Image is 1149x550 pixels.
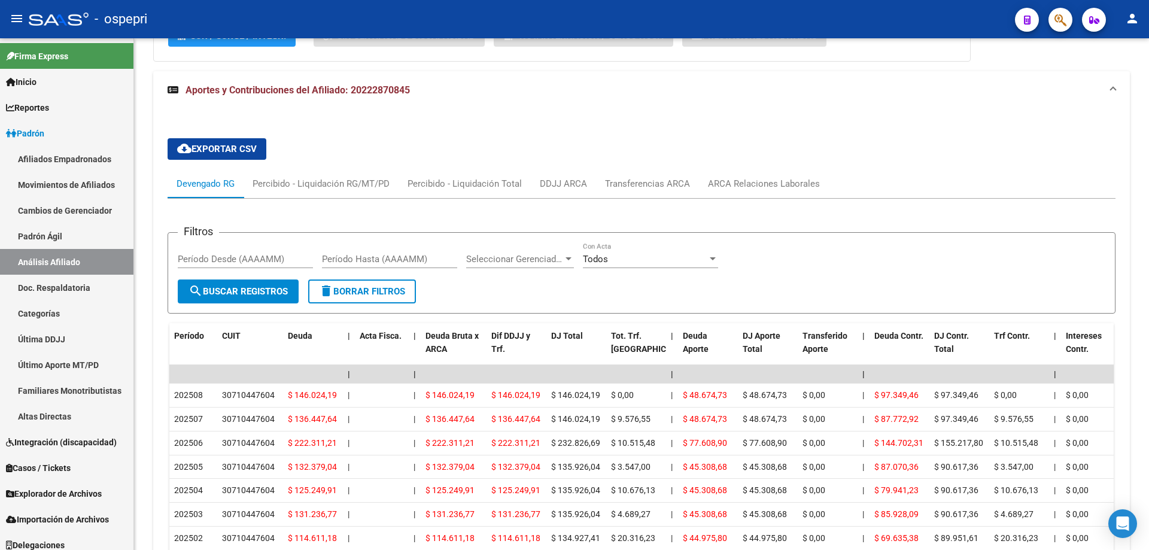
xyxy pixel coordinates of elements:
[994,390,1017,400] span: $ 0,00
[678,323,738,376] datatable-header-cell: Deuda Aporte
[288,462,337,472] span: $ 132.379,04
[934,414,978,424] span: $ 97.349,46
[683,390,727,400] span: $ 48.674,73
[934,533,978,543] span: $ 89.951,61
[189,284,203,298] mat-icon: search
[222,531,275,545] div: 30710447604
[222,508,275,521] div: 30710447604
[1054,414,1056,424] span: |
[348,369,350,379] span: |
[683,509,727,519] span: $ 45.308,68
[683,414,727,424] span: $ 48.674,73
[605,177,690,190] div: Transferencias ARCA
[308,279,416,303] button: Borrar Filtros
[738,323,798,376] datatable-header-cell: DJ Aporte Total
[414,414,415,424] span: |
[425,390,475,400] span: $ 146.024,19
[743,509,787,519] span: $ 45.308,68
[348,390,349,400] span: |
[319,284,333,298] mat-icon: delete
[934,331,969,354] span: DJ Contr. Total
[1066,509,1089,519] span: $ 0,00
[546,323,606,376] datatable-header-cell: DJ Total
[540,177,587,190] div: DDJJ ARCA
[491,485,540,495] span: $ 125.249,91
[425,509,475,519] span: $ 131.236,77
[874,331,923,341] span: Deuda Contr.
[288,414,337,424] span: $ 136.447,64
[348,414,349,424] span: |
[683,533,727,543] span: $ 44.975,80
[177,144,257,154] span: Exportar CSV
[934,390,978,400] span: $ 97.349,46
[414,331,416,341] span: |
[803,533,825,543] span: $ 0,00
[611,331,692,354] span: Tot. Trf. [GEOGRAPHIC_DATA]
[421,323,487,376] datatable-header-cell: Deuda Bruta x ARCA
[189,286,288,297] span: Buscar Registros
[1066,485,1089,495] span: $ 0,00
[994,509,1034,519] span: $ 4.689,27
[803,414,825,424] span: $ 0,00
[551,509,600,519] span: $ 135.926,04
[551,438,600,448] span: $ 232.826,69
[174,533,203,543] span: 202502
[408,177,522,190] div: Percibido - Liquidación Total
[288,331,312,341] span: Deuda
[288,533,337,543] span: $ 114.611,18
[551,485,600,495] span: $ 135.926,04
[222,388,275,402] div: 30710447604
[491,331,530,354] span: Dif DDJJ y Trf.
[348,438,349,448] span: |
[803,331,847,354] span: Transferido Aporte
[174,331,204,341] span: Período
[551,414,600,424] span: $ 146.024,19
[466,254,563,265] span: Seleccionar Gerenciador
[425,462,475,472] span: $ 132.379,04
[283,323,343,376] datatable-header-cell: Deuda
[666,323,678,376] datatable-header-cell: |
[862,369,865,379] span: |
[683,331,709,354] span: Deuda Aporte
[177,141,191,156] mat-icon: cloud_download
[153,71,1130,110] mat-expansion-panel-header: Aportes y Contribuciones del Afiliado: 20222870845
[606,323,666,376] datatable-header-cell: Tot. Trf. Bruto
[174,390,203,400] span: 202508
[1054,390,1056,400] span: |
[1054,485,1056,495] span: |
[862,533,864,543] span: |
[414,462,415,472] span: |
[1066,390,1089,400] span: $ 0,00
[803,485,825,495] span: $ 0,00
[1054,533,1056,543] span: |
[491,390,540,400] span: $ 146.024,19
[414,533,415,543] span: |
[671,414,673,424] span: |
[671,438,673,448] span: |
[803,509,825,519] span: $ 0,00
[551,390,600,400] span: $ 146.024,19
[414,485,415,495] span: |
[874,509,919,519] span: $ 85.928,09
[994,438,1038,448] span: $ 10.515,48
[611,485,655,495] span: $ 10.676,13
[803,438,825,448] span: $ 0,00
[1066,533,1089,543] span: $ 0,00
[611,438,655,448] span: $ 10.515,48
[798,323,858,376] datatable-header-cell: Transferido Aporte
[288,390,337,400] span: $ 146.024,19
[611,509,651,519] span: $ 4.689,27
[409,323,421,376] datatable-header-cell: |
[174,485,203,495] span: 202504
[319,286,405,297] span: Borrar Filtros
[994,485,1038,495] span: $ 10.676,13
[186,84,410,96] span: Aportes y Contribuciones del Afiliado: 20222870845
[1054,331,1056,341] span: |
[858,323,870,376] datatable-header-cell: |
[683,485,727,495] span: $ 45.308,68
[934,509,978,519] span: $ 90.617,36
[862,438,864,448] span: |
[425,331,479,354] span: Deuda Bruta x ARCA
[870,323,929,376] datatable-header-cell: Deuda Contr.
[1066,414,1089,424] span: $ 0,00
